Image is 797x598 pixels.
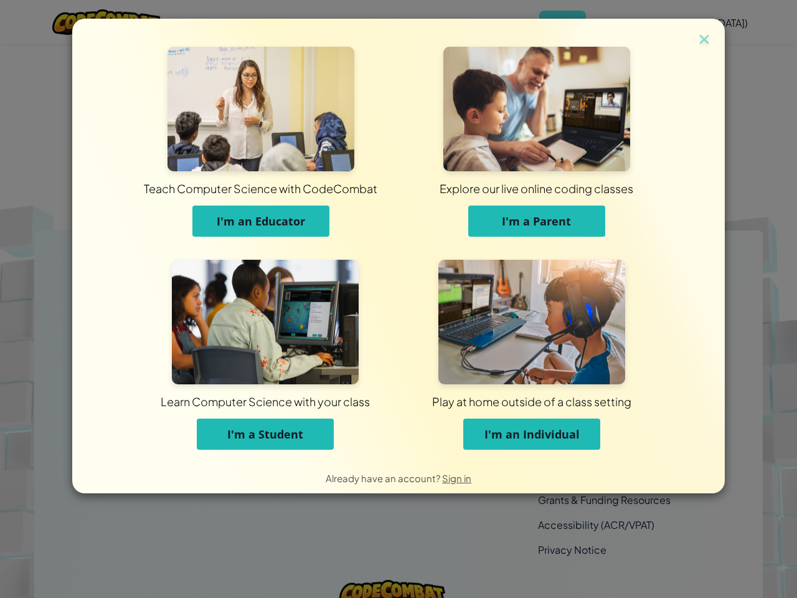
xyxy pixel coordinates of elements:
img: For Students [172,260,359,384]
img: For Parents [443,47,630,171]
span: Already have an account? [326,472,442,484]
img: For Individuals [438,260,625,384]
button: I'm an Educator [192,206,329,237]
button: I'm a Parent [468,206,605,237]
span: I'm a Parent [502,214,571,229]
img: close icon [696,31,712,50]
span: I'm an Individual [484,427,580,442]
a: Sign in [442,472,471,484]
button: I'm an Individual [463,419,600,450]
span: I'm a Student [227,427,303,442]
span: I'm an Educator [217,214,305,229]
button: I'm a Student [197,419,334,450]
img: For Educators [167,47,354,171]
